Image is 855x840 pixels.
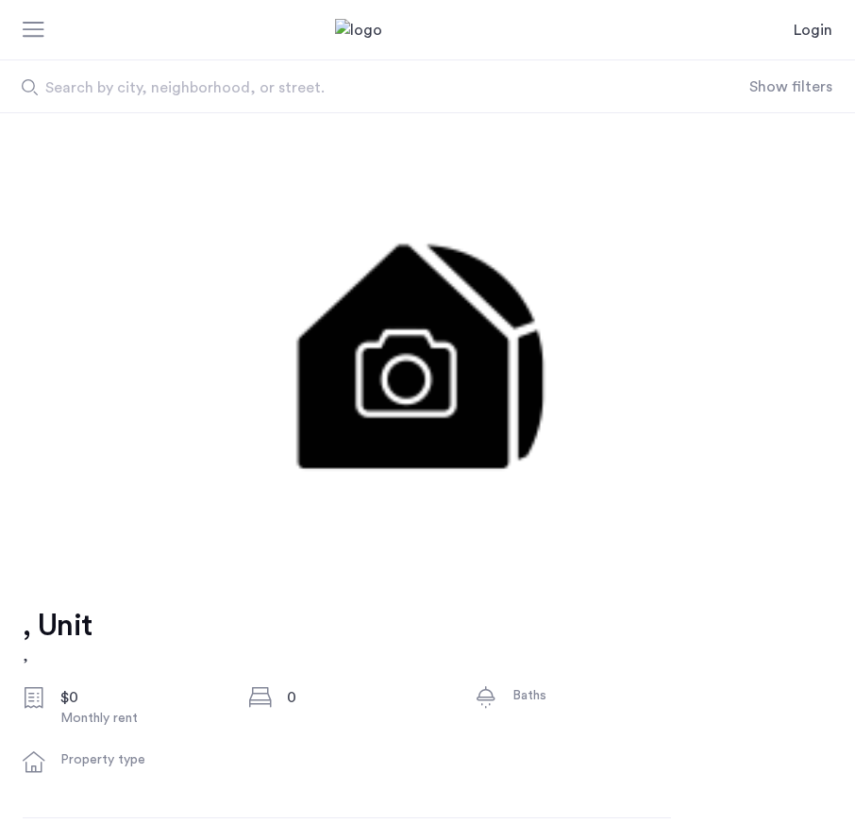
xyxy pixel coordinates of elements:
[335,19,520,42] img: logo
[512,686,671,705] div: Baths
[23,645,92,667] h2: ,
[287,686,445,709] div: 0
[23,607,92,667] a: , Unit,
[60,709,219,728] div: Monthly rent
[23,607,92,645] h1: , Unit
[45,76,645,99] span: Search by city, neighborhood, or street.
[794,19,832,42] a: Login
[60,750,219,769] div: Property type
[60,686,219,709] div: $0
[749,76,832,98] button: Show or hide filters
[335,19,520,42] a: Cazamio Logo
